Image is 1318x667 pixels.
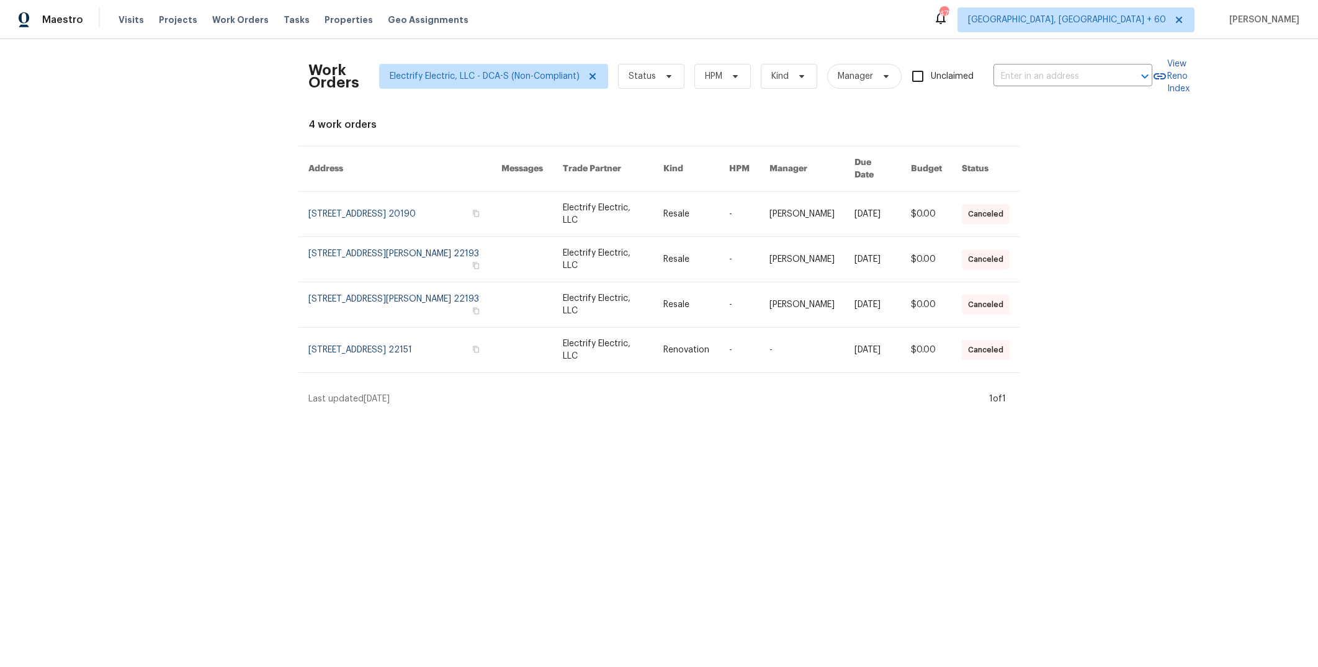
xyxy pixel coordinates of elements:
span: Geo Assignments [388,14,468,26]
span: Properties [325,14,373,26]
button: Copy Address [470,208,482,219]
span: Unclaimed [931,70,974,83]
button: Copy Address [470,260,482,271]
th: Due Date [845,146,901,192]
span: HPM [705,70,722,83]
div: 4 work orders [308,119,1010,131]
td: [PERSON_NAME] [760,282,845,328]
th: Messages [491,146,553,192]
div: 475 [939,7,948,20]
button: Copy Address [470,305,482,316]
th: Address [298,146,491,192]
span: Projects [159,14,197,26]
td: - [719,282,760,328]
div: 1 of 1 [989,393,1006,405]
td: Resale [653,237,719,282]
h2: Work Orders [308,64,359,89]
td: Resale [653,282,719,328]
th: Kind [653,146,719,192]
span: Status [629,70,656,83]
button: Copy Address [470,344,482,355]
th: Budget [901,146,952,192]
th: Manager [760,146,845,192]
button: Open [1136,68,1154,85]
td: [PERSON_NAME] [760,192,845,237]
span: Tasks [284,16,310,24]
span: Visits [119,14,144,26]
span: [GEOGRAPHIC_DATA], [GEOGRAPHIC_DATA] + 60 [968,14,1166,26]
td: Renovation [653,328,719,373]
td: Electrify Electric, LLC [553,237,653,282]
td: Resale [653,192,719,237]
th: HPM [719,146,760,192]
th: Trade Partner [553,146,653,192]
td: [PERSON_NAME] [760,237,845,282]
td: - [719,328,760,373]
span: Electrify Electric, LLC - DCA-S (Non-Compliant) [390,70,580,83]
td: - [760,328,845,373]
input: Enter in an address [993,67,1118,86]
span: Kind [771,70,789,83]
th: Status [952,146,1020,192]
span: Maestro [42,14,83,26]
td: Electrify Electric, LLC [553,328,653,373]
td: Electrify Electric, LLC [553,282,653,328]
a: View Reno Index [1152,58,1190,95]
td: Electrify Electric, LLC [553,192,653,237]
td: - [719,237,760,282]
span: Work Orders [212,14,269,26]
div: Last updated [308,393,985,405]
td: - [719,192,760,237]
span: [PERSON_NAME] [1224,14,1299,26]
span: Manager [838,70,873,83]
span: [DATE] [364,395,390,403]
